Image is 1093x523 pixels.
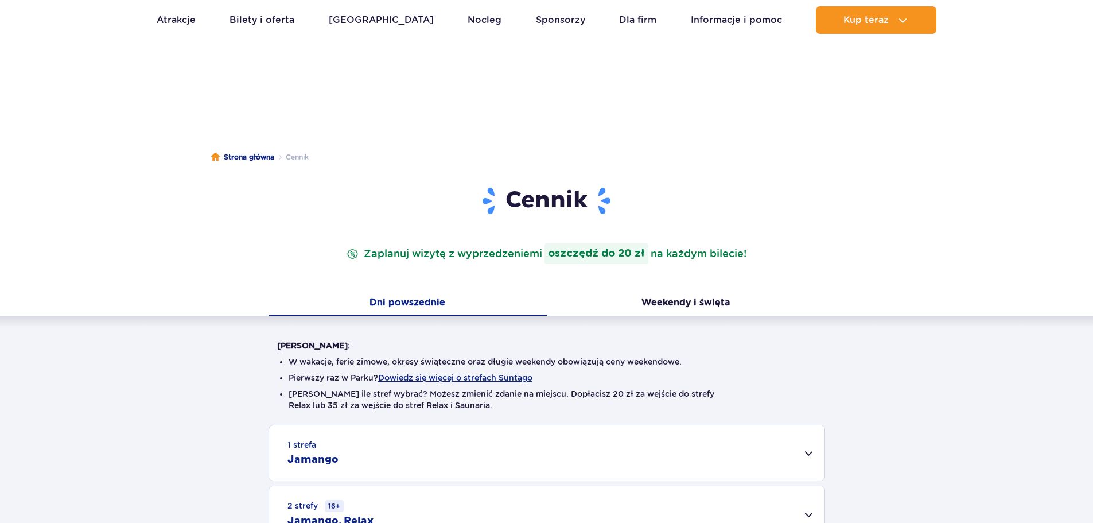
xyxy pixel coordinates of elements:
h1: Cennik [277,186,816,216]
a: Bilety i oferta [230,6,294,34]
button: Dowiedz się więcej o strefach Suntago [378,373,532,382]
a: Dla firm [619,6,656,34]
button: Dni powszednie [269,292,547,316]
strong: [PERSON_NAME]: [277,341,350,350]
li: Pierwszy raz w Parku? [289,372,805,383]
small: 16+ [325,500,344,512]
li: W wakacje, ferie zimowe, okresy świąteczne oraz długie weekendy obowiązują ceny weekendowe. [289,356,805,367]
span: Kup teraz [843,15,889,25]
a: Informacje i pomoc [691,6,782,34]
p: Zaplanuj wizytę z wyprzedzeniem na każdym bilecie! [344,243,749,264]
a: Atrakcje [157,6,196,34]
a: Sponsorzy [536,6,585,34]
a: Strona główna [211,152,274,163]
a: Nocleg [468,6,501,34]
h2: Jamango [287,453,339,467]
small: 2 strefy [287,500,344,512]
strong: oszczędź do 20 zł [544,243,648,264]
li: Cennik [274,152,309,163]
li: [PERSON_NAME] ile stref wybrać? Możesz zmienić zdanie na miejscu. Dopłacisz 20 zł za wejście do s... [289,388,805,411]
a: [GEOGRAPHIC_DATA] [329,6,434,34]
button: Kup teraz [816,6,936,34]
small: 1 strefa [287,439,316,451]
button: Weekendy i święta [547,292,825,316]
